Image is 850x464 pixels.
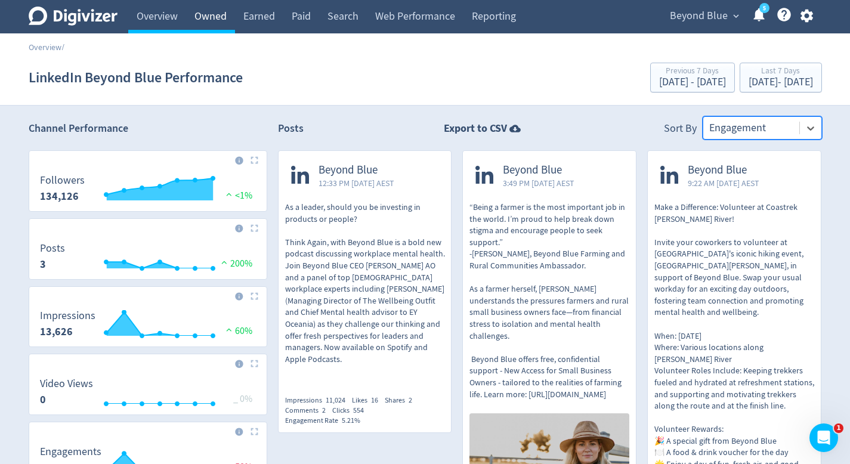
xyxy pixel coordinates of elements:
div: [DATE] - [DATE] [659,77,726,88]
iframe: Intercom live chat [809,423,838,452]
span: 2 [409,395,412,405]
img: positive-performance.svg [218,258,230,267]
span: 2 [322,406,326,415]
dt: Impressions [40,309,95,323]
strong: 3 [40,257,46,271]
div: Previous 7 Days [659,67,726,77]
svg: Impressions 13,626 [34,310,262,342]
div: Engagement Rate [285,416,367,426]
a: Overview [29,42,61,52]
span: Beyond Blue [688,163,759,177]
div: Impressions [285,395,352,406]
button: Last 7 Days[DATE]- [DATE] [740,63,822,92]
span: 3:49 PM [DATE] AEST [503,177,574,189]
span: Beyond Blue [670,7,728,26]
strong: 0 [40,392,46,407]
span: / [61,42,64,52]
div: Likes [352,395,385,406]
div: Last 7 Days [749,67,813,77]
span: 5.21% [342,416,360,425]
dt: Engagements [40,445,101,459]
img: Placeholder [251,428,258,435]
dt: Followers [40,174,85,187]
p: “Being a farmer is the most important job in the world. I’m proud to help break down stigma and e... [469,202,629,400]
svg: Posts 3 [34,243,262,274]
img: Placeholder [251,360,258,367]
dt: Video Views [40,377,93,391]
span: Beyond Blue [503,163,574,177]
div: Sort By [664,121,697,140]
span: 60% [223,325,252,337]
span: 12:33 PM [DATE] AEST [319,177,394,189]
div: Shares [385,395,419,406]
span: <1% [223,190,252,202]
h2: Channel Performance [29,121,267,136]
button: Previous 7 Days[DATE] - [DATE] [650,63,735,92]
img: Placeholder [251,224,258,232]
span: 554 [353,406,364,415]
text: 5 [762,4,765,13]
svg: Followers 134,126 [34,175,262,206]
dt: Posts [40,242,65,255]
img: Placeholder [251,292,258,300]
h2: Posts [278,121,304,140]
p: As a leader, should you be investing in products or people? Think Again, with Beyond Blue is a bo... [285,202,445,365]
img: positive-performance.svg [223,325,235,334]
h1: LinkedIn Beyond Blue Performance [29,58,243,97]
div: Comments [285,406,332,416]
strong: Export to CSV [444,121,507,136]
div: Clicks [332,406,370,416]
div: [DATE] - [DATE] [749,77,813,88]
a: 5 [759,3,769,13]
span: _ 0% [233,393,252,405]
span: 9:22 AM [DATE] AEST [688,177,759,189]
span: 16 [371,395,378,405]
svg: Video Views 0 [34,378,262,410]
span: 1 [834,423,843,433]
strong: 134,126 [40,189,79,203]
strong: 13,626 [40,324,73,339]
button: Beyond Blue [666,7,742,26]
a: Beyond Blue12:33 PM [DATE] AESTAs a leader, should you be investing in products or people? Think ... [279,151,452,386]
span: 200% [218,258,252,270]
img: positive-performance.svg [223,190,235,199]
span: expand_more [731,11,741,21]
span: 11,024 [326,395,345,405]
span: Beyond Blue [319,163,394,177]
img: Placeholder [251,156,258,164]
